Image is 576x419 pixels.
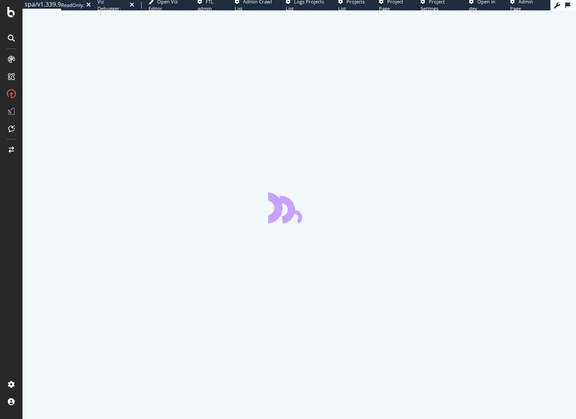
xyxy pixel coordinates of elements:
[61,2,84,9] div: ReadOnly:
[268,192,330,223] div: animation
